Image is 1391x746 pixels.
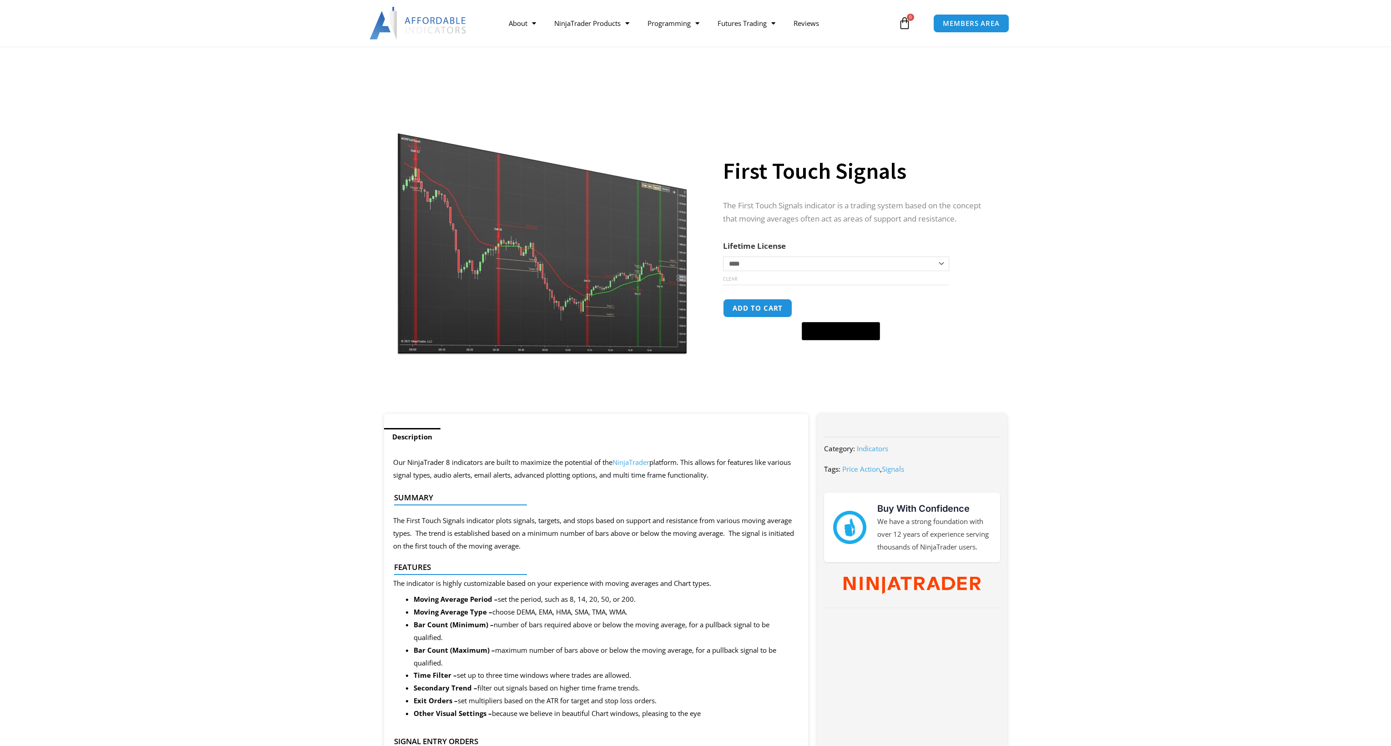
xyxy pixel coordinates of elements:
[723,276,737,282] a: Clear options
[723,346,989,354] iframe: PayPal Message 1
[414,696,458,705] strong: Exit Orders –
[723,241,786,251] label: Lifetime License
[394,737,791,746] h4: Signal Entry Orders
[414,709,492,718] strong: Other Visual Settings –
[414,645,495,655] strong: Bar Count (Maximum) –
[612,458,649,467] a: NinjaTrader
[414,607,627,616] span: choose DEMA, EMA, HMA, SMA, TMA, WMA.
[414,620,769,642] span: number of bars required above or below the moving average, for a pullback signal to be qualified.
[824,464,840,474] span: Tags:
[842,464,904,474] span: ,
[393,458,791,479] span: Our NinjaTrader 8 indicators are built to maximize the potential of the platform. This allows for...
[414,683,477,692] strong: Secondary Trend –
[414,595,636,604] span: set the period, such as 8, 14, 20, 50, or 200.
[414,595,498,604] strong: Moving Average Period –
[414,709,701,718] span: because we believe in beautiful Chart windows, pleasing to the eye
[414,670,631,680] span: set up to three time windows where trades are allowed.
[844,577,981,594] img: NinjaTrader Wordmark color RGB | Affordable Indicators – NinjaTrader
[842,464,880,474] a: Price Action
[414,670,457,680] strong: Time Filter –
[943,20,1000,27] span: MEMBERS AREA
[723,155,989,187] h1: First Touch Signals
[907,14,914,21] span: 0
[397,103,689,355] img: First Touch Signals 1 | Affordable Indicators – NinjaTrader
[933,14,1009,33] a: MEMBERS AREA
[393,514,799,553] p: The First Touch Signals indicator plots signals, targets, and stops based on support and resistan...
[414,607,492,616] strong: Moving Average Type –
[784,13,828,34] a: Reviews
[638,13,708,34] a: Programming
[384,428,440,446] a: Description
[414,696,657,705] span: set multipliers based on the ATR for target and stop loss orders.
[882,464,904,474] a: Signals
[877,515,991,554] p: We have a strong foundation with over 12 years of experience serving thousands of NinjaTrader users.
[545,13,638,34] a: NinjaTrader Products
[414,645,776,667] span: maximum number of bars above or below the moving average, for a pullback signal to be qualified.
[824,444,855,453] span: Category:
[877,502,991,515] h3: Buy With Confidence
[708,13,784,34] a: Futures Trading
[500,13,545,34] a: About
[394,563,791,572] h4: Features
[857,444,888,453] a: Indicators
[723,199,989,226] p: The First Touch Signals indicator is a trading system based on the concept that moving averages o...
[414,683,640,692] span: filter out signals based on higher time frame trends.
[800,297,882,319] iframe: Secure express checkout frame
[500,13,895,34] nav: Menu
[723,299,792,318] button: Add to cart
[394,493,791,502] h4: Summary
[414,620,494,629] strong: Bar Count (Minimum) –
[369,7,467,40] img: LogoAI | Affordable Indicators – NinjaTrader
[802,322,880,340] button: Buy with GPay
[833,511,866,544] img: mark thumbs good 43913 | Affordable Indicators – NinjaTrader
[885,10,925,36] a: 0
